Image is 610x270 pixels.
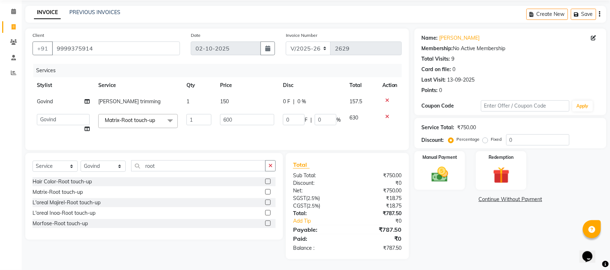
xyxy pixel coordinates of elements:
[288,217,357,225] a: Add Tip
[347,187,407,195] div: ₹750.00
[422,66,451,73] div: Card on file:
[33,188,83,196] div: Matrix-Root touch-up
[105,117,155,123] span: Matrix-Root touch-up
[453,66,456,73] div: 0
[422,87,438,94] div: Points:
[426,165,454,184] img: _cash.svg
[488,165,515,186] img: _gift.svg
[345,77,378,93] th: Total
[33,42,53,55] button: +91
[293,161,310,169] span: Total
[457,136,480,143] label: Percentage
[182,77,216,93] th: Qty
[33,209,95,217] div: L'oreal Inoa-Root touch-up
[33,64,407,77] div: Services
[293,195,306,201] span: SGST
[288,234,348,243] div: Paid:
[52,42,180,55] input: Search by Name/Mobile/Email/Code
[336,116,341,124] span: %
[422,76,446,84] div: Last Visit:
[347,234,407,243] div: ₹0
[288,244,348,252] div: Balance :
[131,160,266,171] input: Search or Scan
[347,210,407,217] div: ₹787.50
[457,124,476,131] div: ₹750.00
[33,220,88,227] div: Morfose-Root touch-up
[34,6,61,19] a: INVOICE
[422,124,455,131] div: Service Total:
[191,32,201,39] label: Date
[33,199,100,206] div: L'oreal Majirel-Root touch-up
[288,179,348,187] div: Discount:
[33,32,44,39] label: Client
[288,225,348,234] div: Payable:
[347,172,407,179] div: ₹750.00
[288,210,348,217] div: Total:
[527,9,568,20] button: Create New
[580,241,603,263] iframe: chat widget
[347,179,407,187] div: ₹0
[186,98,189,105] span: 1
[489,154,514,161] label: Redemption
[571,9,596,20] button: Save
[422,102,481,110] div: Coupon Code
[347,244,407,252] div: ₹787.50
[33,178,92,186] div: Hair Color-Root touch-up
[439,87,442,94] div: 0
[94,77,182,93] th: Service
[293,98,295,105] span: |
[491,136,502,143] label: Fixed
[347,202,407,210] div: ₹18.75
[422,154,457,161] label: Manual Payment
[422,45,599,52] div: No Active Membership
[572,101,593,112] button: Apply
[349,98,362,105] span: 157.5
[305,116,308,124] span: F
[357,217,407,225] div: ₹0
[349,114,358,121] span: 630
[216,77,279,93] th: Price
[347,225,407,234] div: ₹787.50
[422,45,453,52] div: Membership:
[69,9,120,16] a: PREVIOUS INVOICES
[481,100,570,112] input: Enter Offer / Coupon Code
[422,136,444,144] div: Discount:
[297,98,306,105] span: 0 %
[288,195,348,202] div: ( )
[308,203,319,209] span: 2.5%
[155,117,158,123] a: x
[220,98,229,105] span: 150
[308,195,318,201] span: 2.5%
[310,116,312,124] span: |
[279,77,345,93] th: Disc
[288,187,348,195] div: Net:
[422,34,438,42] div: Name:
[416,196,605,203] a: Continue Without Payment
[37,98,53,105] span: Govind
[98,98,160,105] span: [PERSON_NAME] trimming
[422,55,450,63] div: Total Visits:
[286,32,317,39] label: Invoice Number
[447,76,475,84] div: 13-09-2025
[452,55,455,63] div: 9
[33,77,94,93] th: Stylist
[288,172,348,179] div: Sub Total:
[283,98,290,105] span: 0 F
[347,195,407,202] div: ₹18.75
[378,77,402,93] th: Action
[288,202,348,210] div: ( )
[439,34,480,42] a: [PERSON_NAME]
[293,202,306,209] span: CGST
